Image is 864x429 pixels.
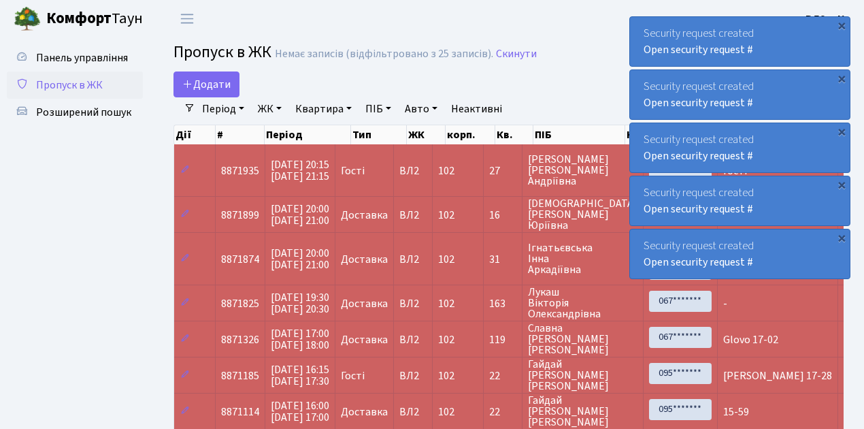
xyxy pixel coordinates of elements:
[835,231,848,244] div: ×
[446,97,508,121] a: Неактивні
[221,208,259,223] span: 8871899
[271,246,329,272] span: [DATE] 20:00 [DATE] 21:00
[173,71,239,97] a: Додати
[399,370,427,381] span: ВЛ2
[438,208,454,223] span: 102
[46,7,143,31] span: Таун
[221,296,259,311] span: 8871825
[630,229,850,279] div: Security request created
[489,298,516,309] span: 163
[844,296,848,311] span: -
[221,252,259,267] span: 8871874
[489,165,516,176] span: 27
[438,296,454,311] span: 102
[844,332,848,347] span: -
[528,287,637,319] span: Лукаш Вікторія Олександрівна
[341,334,388,345] span: Доставка
[36,78,103,93] span: Пропуск в ЖК
[438,332,454,347] span: 102
[528,198,637,231] span: [DEMOGRAPHIC_DATA] [PERSON_NAME] Юріївна
[271,398,329,425] span: [DATE] 16:00 [DATE] 17:00
[221,404,259,419] span: 8871114
[805,11,848,27] a: ВЛ2 -. К.
[805,12,848,27] b: ВЛ2 -. К.
[528,154,637,187] span: [PERSON_NAME] [PERSON_NAME] Андріївна
[495,125,533,144] th: Кв.
[182,77,231,92] span: Додати
[399,210,427,221] span: ВЛ2
[7,71,143,99] a: Пропуск в ЖК
[723,332,778,347] span: Glovo 17-02
[341,254,388,265] span: Доставка
[489,210,516,221] span: 16
[341,165,365,176] span: Гості
[252,97,287,121] a: ЖК
[399,334,427,345] span: ВЛ2
[341,298,388,309] span: Доставка
[399,97,443,121] a: Авто
[438,252,454,267] span: 102
[221,163,259,178] span: 8871935
[341,370,365,381] span: Гості
[489,254,516,265] span: 31
[271,290,329,317] span: [DATE] 19:30 [DATE] 20:30
[438,404,454,419] span: 102
[723,368,832,383] span: [PERSON_NAME] 17-28
[290,97,357,121] a: Квартира
[341,210,388,221] span: Доставка
[265,125,351,144] th: Період
[630,17,850,66] div: Security request created
[46,7,112,29] b: Комфорт
[7,99,143,126] a: Розширений пошук
[170,7,204,30] button: Переключити навігацію
[723,404,749,419] span: 15-59
[723,296,727,311] span: -
[221,332,259,347] span: 8871326
[835,178,848,191] div: ×
[644,95,753,110] a: Open security request #
[271,157,329,184] span: [DATE] 20:15 [DATE] 21:15
[271,202,329,228] span: [DATE] 20:00 [DATE] 21:00
[36,50,128,65] span: Панель управління
[528,323,637,355] span: Славна [PERSON_NAME] [PERSON_NAME]
[835,71,848,85] div: ×
[271,362,329,389] span: [DATE] 16:15 [DATE] 17:30
[835,125,848,138] div: ×
[528,242,637,275] span: Ігнатьєвська Інна Аркадіївна
[644,202,753,217] a: Open security request #
[630,176,850,225] div: Security request created
[36,105,131,120] span: Розширений пошук
[489,370,516,381] span: 22
[528,395,637,428] span: Гайдай [PERSON_NAME] [PERSON_NAME]
[173,40,271,64] span: Пропуск в ЖК
[360,97,397,121] a: ПІБ
[438,163,454,178] span: 102
[399,254,427,265] span: ВЛ2
[835,18,848,32] div: ×
[399,165,427,176] span: ВЛ2
[446,125,495,144] th: корп.
[644,42,753,57] a: Open security request #
[351,125,407,144] th: Тип
[14,5,41,33] img: logo.png
[275,48,493,61] div: Немає записів (відфільтровано з 25 записів).
[399,298,427,309] span: ВЛ2
[644,255,753,270] a: Open security request #
[221,368,259,383] span: 8871185
[625,125,695,144] th: Контакти
[271,326,329,353] span: [DATE] 17:00 [DATE] 18:00
[630,70,850,119] div: Security request created
[399,407,427,417] span: ВЛ2
[844,404,848,419] span: -
[630,123,850,172] div: Security request created
[438,368,454,383] span: 102
[644,148,753,163] a: Open security request #
[197,97,250,121] a: Період
[341,407,388,417] span: Доставка
[496,48,537,61] a: Скинути
[844,368,848,383] span: -
[407,125,446,144] th: ЖК
[489,407,516,417] span: 22
[528,359,637,392] span: Гайдай [PERSON_NAME] [PERSON_NAME]
[533,125,625,144] th: ПІБ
